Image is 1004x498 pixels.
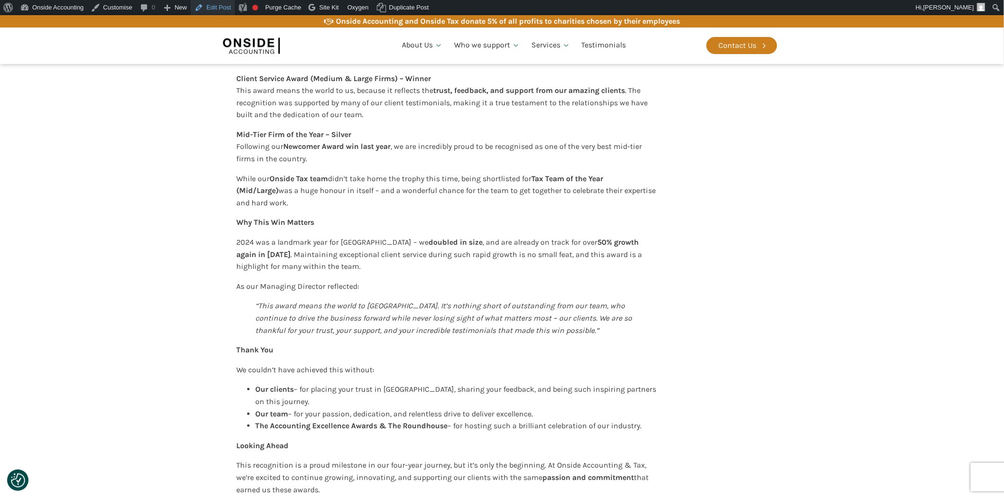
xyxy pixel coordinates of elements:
li: – for hosting such a brilliant celebration of our industry. [255,420,658,432]
strong: Thank You [236,345,273,354]
p: We couldn’t have achieved this without: [236,364,658,376]
a: About Us [396,29,448,62]
strong: 50% growth again in [DATE] [236,238,639,259]
p: Following our , we are incredibly proud to be recognised as one of the very best mid-tier firms i... [236,129,658,165]
a: Testimonials [576,29,632,62]
p: While our didn’t take home the trophy this time, being shortlisted for was a huge honour in itsel... [236,173,658,209]
span: Site Kit [319,4,339,11]
div: Onside Accounting and Onside Tax donate 5% of all profits to charities chosen by their employees [336,15,680,28]
strong: Why This Win Matters [236,218,314,227]
div: Contact Us [718,39,756,52]
strong: Newcomer Award win last year [283,142,390,151]
a: Services [526,29,576,62]
strong: doubled in size [428,238,483,247]
strong: trust, feedback, and support from our amazing clients [433,86,625,95]
p: 2024 was a landmark year for [GEOGRAPHIC_DATA] – we , and are already on track for over . Maintai... [236,236,658,273]
a: Contact Us [707,37,777,54]
p: As our Managing Director reflected: [236,280,658,293]
li: – for placing your trust in [GEOGRAPHIC_DATA], sharing your feedback, and being such inspiring pa... [255,383,658,407]
a: Who we support [448,29,526,62]
button: Consent Preferences [11,473,25,488]
strong: Our team [255,409,288,418]
strong: Looking Ahead [236,441,288,450]
p: This recognition is a proud milestone in our four-year journey, but it’s only the beginning. At O... [236,459,658,496]
div: Focus keyphrase not set [252,5,258,10]
span: [PERSON_NAME] [923,4,974,11]
strong: passion and commitment [542,473,634,482]
strong: Mid-Tier Firm of the Year – Silver [236,130,351,139]
strong: Our clients [255,385,294,394]
em: “This award means the world to [GEOGRAPHIC_DATA]. It’s nothing short of outstanding from our team... [255,301,632,334]
strong: The Accounting Excellence Awards & The Roundhouse [255,421,447,430]
img: Revisit consent button [11,473,25,488]
strong: Onside Tax team [270,174,328,183]
li: – for your passion, dedication, and relentless drive to deliver excellence. [255,408,658,420]
strong: Client Service Award (Medium & Large Firms) – Winner [236,74,431,83]
p: This award means the world to us, because it reflects the . The recognition was supported by many... [236,73,658,121]
img: Onside Accounting [223,35,280,56]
